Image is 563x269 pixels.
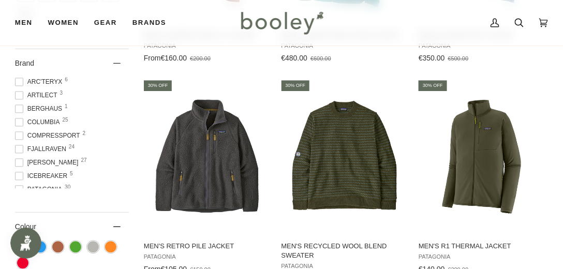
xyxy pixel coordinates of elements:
span: From [144,54,161,62]
img: Booley [236,8,327,38]
span: Artilect [15,91,61,100]
span: Colour: Red [17,257,28,268]
span: €160.00 [161,54,187,62]
span: €500.00 [448,55,469,62]
span: Colour: Grey [87,241,99,252]
span: €350.00 [419,54,445,62]
span: 3 [60,91,63,96]
div: 30% off [419,80,447,91]
span: Men's Recycled Wool Blend Sweater [281,242,408,260]
span: Men's R1 Thermal Jacket [419,242,545,251]
span: Patagonia [15,185,65,194]
div: 30% off [281,80,310,91]
div: 30% off [144,80,172,91]
span: Colour: Blue [35,241,46,252]
span: 27 [81,158,87,163]
span: Colour [15,222,44,231]
span: Brand [15,59,34,67]
span: Brands [132,18,166,28]
span: €200.00 [190,55,211,62]
span: Fjallraven [15,144,69,154]
span: Men [15,18,33,28]
span: Patagonia [144,253,270,260]
span: 2 [83,131,86,136]
span: 1 [65,104,68,109]
span: 25 [62,117,68,123]
span: Columbia [15,117,63,127]
iframe: Button to open loyalty program pop-up [10,228,41,259]
span: COMPRESSPORT [15,131,83,140]
img: Patagonia Men's Recycled Wool Blend Sweater Fisherman Stitch / Pine Needle Green - Booley Galway [280,92,409,221]
span: €480.00 [281,54,308,62]
span: Patagonia [419,253,545,260]
span: 6 [65,77,68,82]
span: 24 [69,144,75,150]
span: Men's Retro Pile Jacket [144,242,270,251]
span: Colour: Orange [105,241,116,252]
span: 30 [65,185,70,190]
span: Colour: Green [70,241,81,252]
img: Patagonia Men's Retro Pile Jacket Forge Grey - Booley Galway [142,92,272,221]
span: €600.00 [310,55,331,62]
span: Gear [94,18,117,28]
span: [PERSON_NAME] [15,158,82,167]
span: Berghaus [15,104,65,113]
span: Women [48,18,79,28]
span: 5 [70,171,73,176]
span: Arc'teryx [15,77,65,86]
span: Icebreaker [15,171,70,181]
span: Colour: Brown [52,241,64,252]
